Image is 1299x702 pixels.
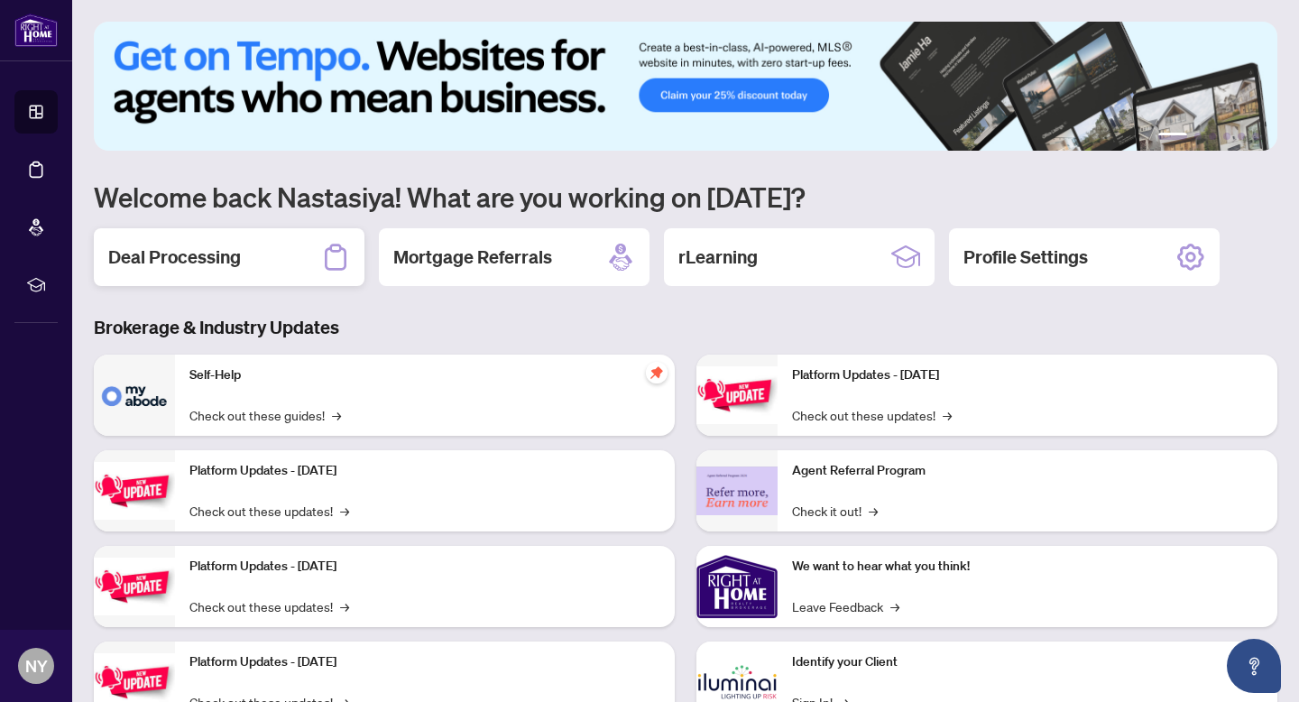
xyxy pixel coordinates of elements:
h3: Brokerage & Industry Updates [94,315,1277,340]
img: Platform Updates - July 21, 2025 [94,558,175,614]
span: NY [25,653,48,679]
p: Self-Help [189,365,660,385]
button: 6 [1252,133,1259,140]
img: logo [14,14,58,47]
img: Agent Referral Program [696,466,778,516]
span: → [340,501,349,521]
button: 4 [1223,133,1230,140]
span: → [890,596,899,616]
a: Check out these guides!→ [189,405,341,425]
span: pushpin [646,362,668,383]
p: Platform Updates - [DATE] [792,365,1263,385]
h2: rLearning [678,245,758,270]
h2: Profile Settings [963,245,1088,270]
span: → [943,405,952,425]
button: 5 [1238,133,1245,140]
a: Check out these updates!→ [792,405,952,425]
button: 3 [1209,133,1216,140]
a: Check it out!→ [792,501,878,521]
h2: Mortgage Referrals [393,245,552,270]
p: We want to hear what you think! [792,557,1263,577]
img: We want to hear what you think! [696,546,778,627]
a: Leave Feedback→ [792,596,899,616]
p: Platform Updates - [DATE] [189,461,660,481]
span: → [332,405,341,425]
p: Identify your Client [792,652,1263,672]
img: Self-Help [94,355,175,436]
button: Open asap [1227,639,1281,693]
a: Check out these updates!→ [189,596,349,616]
img: Platform Updates - September 16, 2025 [94,462,175,519]
h1: Welcome back Nastasiya! What are you working on [DATE]? [94,180,1277,214]
span: → [340,596,349,616]
img: Slide 0 [94,22,1277,151]
span: → [869,501,878,521]
button: 2 [1194,133,1202,140]
p: Platform Updates - [DATE] [189,652,660,672]
p: Agent Referral Program [792,461,1263,481]
button: 1 [1158,133,1187,140]
a: Check out these updates!→ [189,501,349,521]
p: Platform Updates - [DATE] [189,557,660,577]
h2: Deal Processing [108,245,241,270]
img: Platform Updates - June 23, 2025 [696,366,778,423]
